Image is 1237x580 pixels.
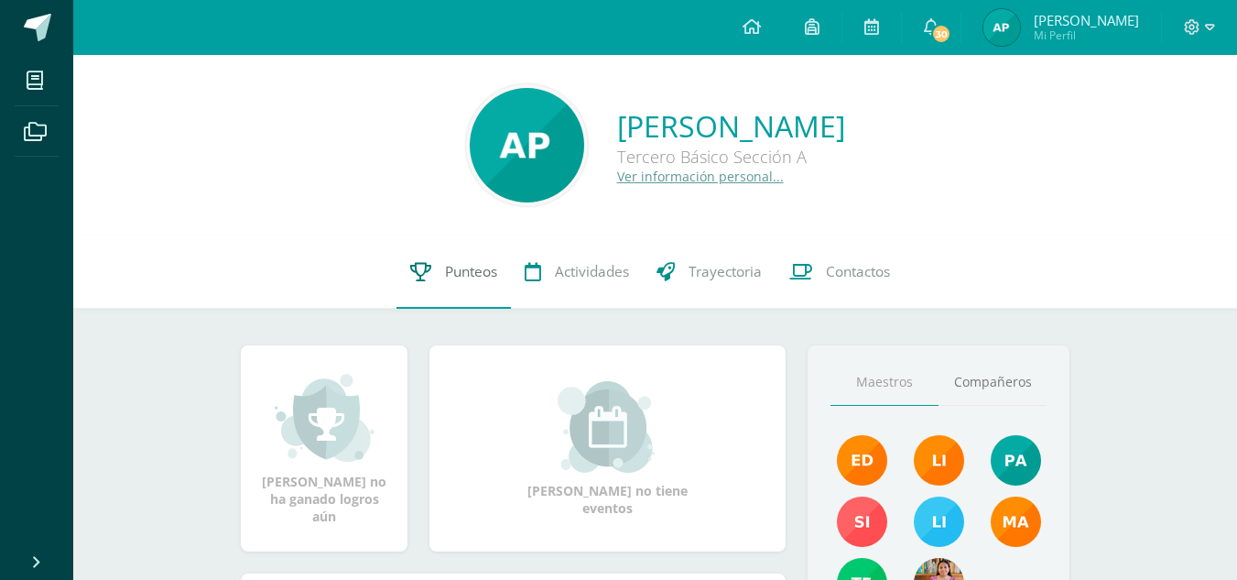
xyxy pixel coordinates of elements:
[617,146,845,168] div: Tercero Básico Sección A
[776,235,904,309] a: Contactos
[643,235,776,309] a: Trayectoria
[617,168,784,185] a: Ver información personal...
[1034,11,1139,29] span: [PERSON_NAME]
[396,235,511,309] a: Punteos
[445,262,497,281] span: Punteos
[914,497,964,547] img: 93ccdf12d55837f49f350ac5ca2a40a5.png
[617,106,845,146] a: [PERSON_NAME]
[275,372,374,464] img: achievement_small.png
[516,381,700,517] div: [PERSON_NAME] no tiene eventos
[931,24,951,44] span: 30
[511,235,643,309] a: Actividades
[555,262,629,281] span: Actividades
[914,435,964,486] img: cefb4344c5418beef7f7b4a6cc3e812c.png
[830,359,939,406] a: Maestros
[1034,27,1139,43] span: Mi Perfil
[991,497,1041,547] img: 560278503d4ca08c21e9c7cd40ba0529.png
[558,381,657,473] img: event_small.png
[470,88,584,202] img: 56110c679fd2fd19fbb4a049df31ed92.png
[689,262,762,281] span: Trayectoria
[991,435,1041,486] img: 40c28ce654064086a0d3fb3093eec86e.png
[983,9,1020,46] img: 16dbf630ebc2ed5c490ee54726b3959b.png
[837,435,887,486] img: f40e456500941b1b33f0807dd74ea5cf.png
[837,497,887,547] img: f1876bea0eda9ed609c3471a3207beac.png
[259,372,389,525] div: [PERSON_NAME] no ha ganado logros aún
[939,359,1047,406] a: Compañeros
[826,262,890,281] span: Contactos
